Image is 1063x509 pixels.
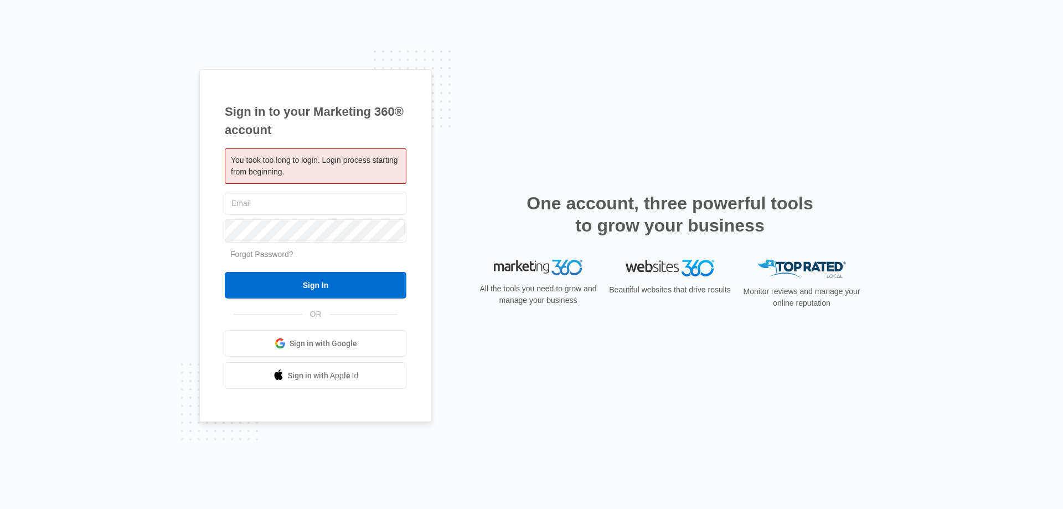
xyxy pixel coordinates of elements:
[302,309,329,320] span: OR
[626,260,714,276] img: Websites 360
[225,102,406,139] h1: Sign in to your Marketing 360® account
[290,338,357,349] span: Sign in with Google
[231,156,398,176] span: You took too long to login. Login process starting from beginning.
[288,370,359,382] span: Sign in with Apple Id
[476,283,600,306] p: All the tools you need to grow and manage your business
[494,260,582,275] img: Marketing 360
[225,272,406,299] input: Sign In
[230,250,293,259] a: Forgot Password?
[608,284,732,296] p: Beautiful websites that drive results
[523,192,817,236] h2: One account, three powerful tools to grow your business
[225,362,406,389] a: Sign in with Apple Id
[757,260,846,278] img: Top Rated Local
[740,286,864,309] p: Monitor reviews and manage your online reputation
[225,192,406,215] input: Email
[225,330,406,357] a: Sign in with Google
